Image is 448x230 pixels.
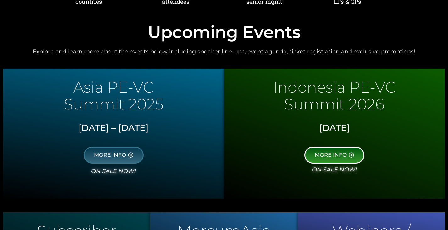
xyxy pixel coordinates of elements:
a: MORE INFO [304,147,364,164]
h3: [DATE] [229,123,440,133]
h2: Explore and learn more about the events below including speaker line-ups, event agenda, ticket re... [3,48,445,55]
span: MORE INFO [94,152,126,158]
h3: [DATE] – [DATE] [8,123,219,133]
i: on sale now! [91,168,136,175]
h2: Upcoming Events [3,24,445,41]
a: MORE INFO [84,147,144,164]
span: MORE INFO [315,152,347,158]
p: Indonesia PE-VC [227,81,442,93]
p: Asia PE-VC [6,81,221,93]
i: on sale now! [312,166,357,173]
p: Summit 2026 [227,98,442,110]
p: Summit 2025 [6,98,221,110]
